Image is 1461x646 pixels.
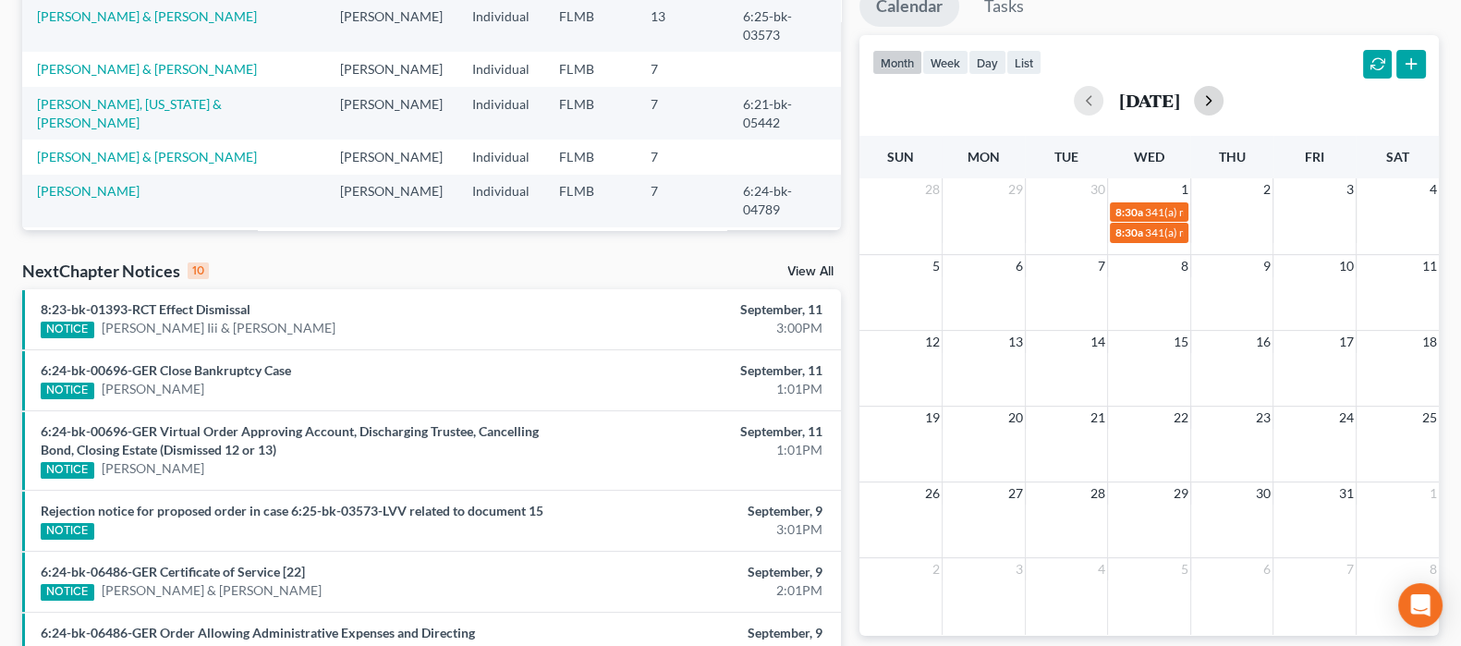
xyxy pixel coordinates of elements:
[457,140,544,174] td: Individual
[41,564,305,579] a: 6:24-bk-06486-GER Certificate of Service [22]
[457,52,544,86] td: Individual
[635,227,727,280] td: 7
[544,227,635,280] td: FLMB
[188,262,209,279] div: 10
[923,482,942,505] span: 26
[544,140,635,174] td: FLMB
[1261,558,1272,580] span: 6
[931,558,942,580] span: 2
[1337,331,1356,353] span: 17
[102,319,335,337] a: [PERSON_NAME] Iii & [PERSON_NAME]
[1096,255,1107,277] span: 7
[635,140,727,174] td: 7
[574,422,822,441] div: September, 11
[1261,255,1272,277] span: 9
[574,563,822,581] div: September, 9
[1179,558,1190,580] span: 5
[1145,225,1323,239] span: 341(a) meeting for [PERSON_NAME]
[457,175,544,227] td: Individual
[1428,482,1439,505] span: 1
[1006,50,1041,75] button: list
[1014,255,1025,277] span: 6
[1089,331,1107,353] span: 14
[574,520,822,539] div: 3:01PM
[41,383,94,399] div: NOTICE
[1254,407,1272,429] span: 23
[37,183,140,199] a: [PERSON_NAME]
[1172,331,1190,353] span: 15
[1420,255,1439,277] span: 11
[872,50,922,75] button: month
[102,380,204,398] a: [PERSON_NAME]
[1337,407,1356,429] span: 24
[1054,149,1078,165] span: Tue
[1118,91,1179,110] h2: [DATE]
[41,462,94,479] div: NOTICE
[457,87,544,140] td: Individual
[574,361,822,380] div: September, 11
[922,50,968,75] button: week
[41,503,543,518] a: Rejection notice for proposed order in case 6:25-bk-03573-LVV related to document 15
[1115,205,1143,219] span: 8:30a
[1006,407,1025,429] span: 20
[37,96,222,130] a: [PERSON_NAME], [US_STATE] & [PERSON_NAME]
[1428,178,1439,201] span: 4
[1172,407,1190,429] span: 22
[635,87,727,140] td: 7
[574,441,822,459] div: 1:01PM
[968,149,1000,165] span: Mon
[1089,482,1107,505] span: 28
[574,624,822,642] div: September, 9
[325,175,457,227] td: [PERSON_NAME]
[923,407,942,429] span: 19
[727,227,840,280] td: 6:23-bk-01958
[325,52,457,86] td: [PERSON_NAME]
[457,227,544,280] td: Individual
[37,149,257,165] a: [PERSON_NAME] & [PERSON_NAME]
[325,227,457,280] td: [PERSON_NAME]
[1428,558,1439,580] span: 8
[102,459,204,478] a: [PERSON_NAME]
[41,322,94,338] div: NOTICE
[1386,149,1409,165] span: Sat
[635,175,727,227] td: 7
[1089,178,1107,201] span: 30
[1179,255,1190,277] span: 8
[41,301,250,317] a: 8:23-bk-01393-RCT Effect Dismissal
[574,380,822,398] div: 1:01PM
[1006,482,1025,505] span: 27
[574,502,822,520] div: September, 9
[1420,407,1439,429] span: 25
[1254,331,1272,353] span: 16
[41,584,94,601] div: NOTICE
[1006,331,1025,353] span: 13
[787,265,834,278] a: View All
[1172,482,1190,505] span: 29
[1006,178,1025,201] span: 29
[1219,149,1246,165] span: Thu
[1014,558,1025,580] span: 3
[37,8,257,24] a: [PERSON_NAME] & [PERSON_NAME]
[1134,149,1164,165] span: Wed
[1345,178,1356,201] span: 3
[574,300,822,319] div: September, 11
[41,523,94,540] div: NOTICE
[923,178,942,201] span: 28
[887,149,914,165] span: Sun
[923,331,942,353] span: 12
[574,581,822,600] div: 2:01PM
[1305,149,1324,165] span: Fri
[574,319,822,337] div: 3:00PM
[1345,558,1356,580] span: 7
[37,61,257,77] a: [PERSON_NAME] & [PERSON_NAME]
[727,87,840,140] td: 6:21-bk-05442
[544,52,635,86] td: FLMB
[1145,205,1323,219] span: 341(a) meeting for [PERSON_NAME]
[635,52,727,86] td: 7
[968,50,1006,75] button: day
[1337,482,1356,505] span: 31
[102,581,322,600] a: [PERSON_NAME] & [PERSON_NAME]
[325,87,457,140] td: [PERSON_NAME]
[22,260,209,282] div: NextChapter Notices
[1420,331,1439,353] span: 18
